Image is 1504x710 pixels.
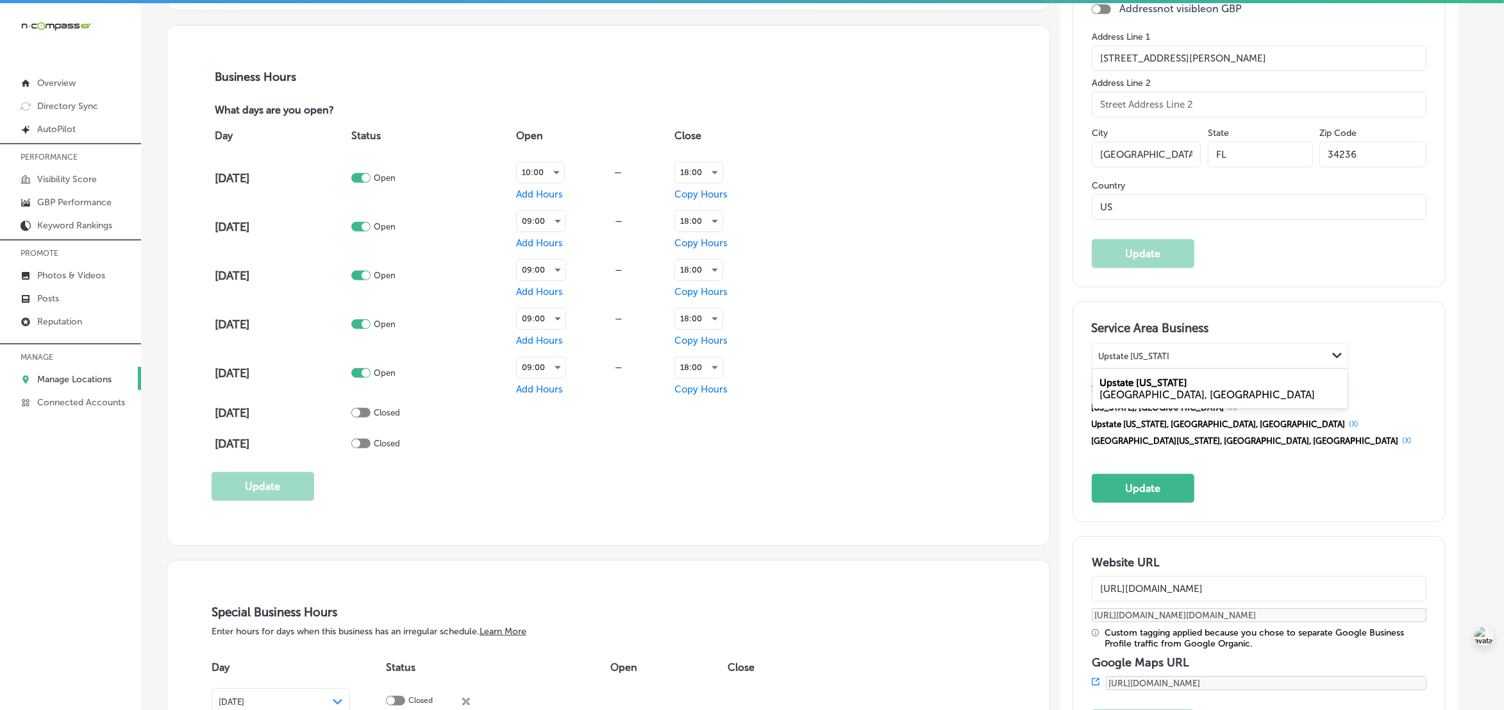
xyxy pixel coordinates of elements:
[1105,627,1427,649] div: Custom tagging applied because you chose to separate Google Business Profile traffic from Google ...
[480,626,526,637] a: Learn More
[517,309,565,329] div: 09:00
[1092,46,1427,71] input: Street Address Line 1
[212,626,1005,637] p: Enter hours for days when this business has an irregular schedule.
[1092,239,1194,268] button: Update
[513,118,671,154] th: Open
[566,265,671,275] div: —
[1092,321,1427,340] h3: Service Area Business
[37,124,76,135] p: AutoPilot
[37,397,125,408] p: Connected Accounts
[1092,576,1427,602] input: Add Location Website
[1119,3,1242,15] p: Address not visible on GBP
[212,70,1005,84] h3: Business Hours
[37,174,97,185] p: Visibility Score
[37,197,112,208] p: GBP Performance
[1092,180,1427,191] label: Country
[1208,128,1229,139] label: State
[1092,555,1427,570] h3: Website URL
[1346,419,1363,429] button: (X)
[1092,436,1399,446] span: [GEOGRAPHIC_DATA][US_STATE], [GEOGRAPHIC_DATA], [GEOGRAPHIC_DATA]
[37,220,112,231] p: Keyword Rankings
[37,374,112,385] p: Manage Locations
[374,368,396,378] p: Open
[1092,419,1346,429] span: Upstate [US_STATE], [GEOGRAPHIC_DATA], [GEOGRAPHIC_DATA]
[37,78,76,89] p: Overview
[674,335,728,346] span: Copy Hours
[1100,377,1188,389] label: Upstate New York
[566,216,671,226] div: —
[1100,389,1340,401] div: NY, USA
[674,286,728,298] span: Copy Hours
[675,309,723,329] div: 18:00
[374,173,396,183] p: Open
[675,357,723,378] div: 18:00
[675,211,723,232] div: 18:00
[566,314,671,323] div: —
[215,269,349,283] h4: [DATE]
[215,317,349,332] h4: [DATE]
[37,316,82,327] p: Reputation
[610,650,728,686] th: Open
[215,406,349,420] h4: [DATE]
[219,697,244,707] span: [DATE]
[374,222,396,232] p: Open
[212,118,349,154] th: Day
[1092,194,1427,220] input: Country
[408,696,433,708] p: Closed
[516,237,563,249] span: Add Hours
[1319,142,1426,167] input: Zip Code
[1092,384,1182,393] span: Selected Service Area(s)
[374,439,400,448] p: Closed
[1092,78,1427,89] label: Address Line 2
[566,362,671,372] div: —
[675,162,723,183] div: 18:00
[516,286,563,298] span: Add Hours
[212,605,1005,620] h3: Special Business Hours
[1092,92,1427,117] input: Street Address Line 2
[517,260,565,280] div: 09:00
[212,650,386,686] th: Day
[728,650,806,686] th: Close
[21,20,91,32] img: 660ab0bf-5cc7-4cb8-ba1c-48b5ae0f18e60NCTV_CLogo_TV_Black_-500x88.png
[1399,435,1416,446] button: (X)
[1092,128,1108,139] label: City
[516,384,563,395] span: Add Hours
[1319,128,1357,139] label: Zip Code
[674,189,728,200] span: Copy Hours
[215,171,349,185] h4: [DATE]
[517,211,565,232] div: 09:00
[37,293,59,304] p: Posts
[674,237,728,249] span: Copy Hours
[1208,142,1313,167] input: NY
[1092,655,1427,670] h3: Google Maps URL
[215,220,349,234] h4: [DATE]
[674,384,728,395] span: Copy Hours
[37,101,98,112] p: Directory Sync
[212,472,314,501] button: Update
[374,271,396,280] p: Open
[517,162,564,183] div: 10:00
[386,650,610,686] th: Status
[517,357,565,378] div: 09:00
[215,437,349,451] h4: [DATE]
[374,408,400,418] p: Closed
[1092,142,1201,167] input: City
[37,270,105,281] p: Photos & Videos
[671,118,806,154] th: Close
[374,319,396,329] p: Open
[1092,31,1427,42] label: Address Line 1
[348,118,513,154] th: Status
[565,167,671,177] div: —
[1092,403,1224,412] span: [US_STATE], [GEOGRAPHIC_DATA]
[212,105,426,118] p: What days are you open?
[215,366,349,380] h4: [DATE]
[516,335,563,346] span: Add Hours
[516,189,563,200] span: Add Hours
[675,260,723,280] div: 18:00
[1092,474,1194,503] button: Update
